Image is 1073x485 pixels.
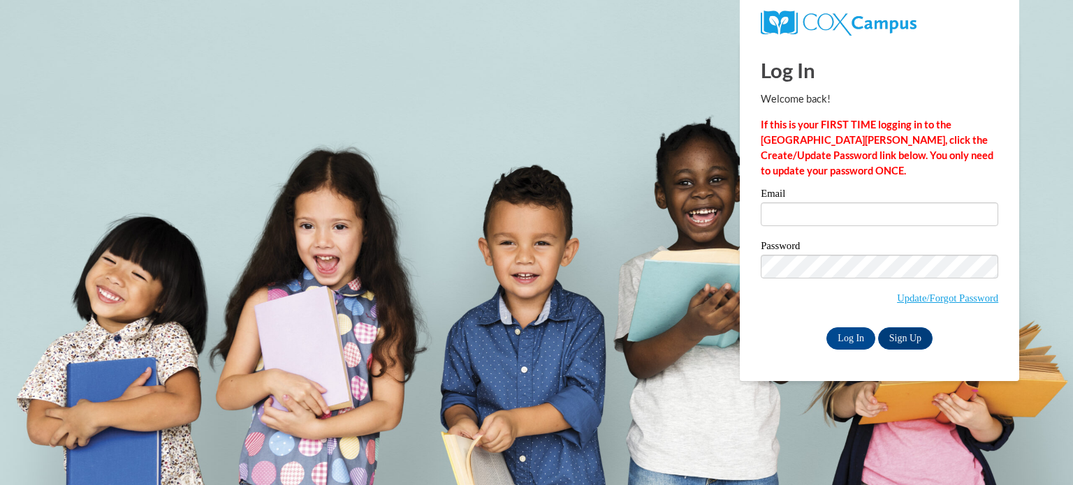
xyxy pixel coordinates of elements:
[761,188,998,202] label: Email
[761,91,998,107] p: Welcome back!
[761,10,917,36] img: COX Campus
[761,119,993,177] strong: If this is your FIRST TIME logging in to the [GEOGRAPHIC_DATA][PERSON_NAME], click the Create/Upd...
[761,241,998,255] label: Password
[826,327,875,350] input: Log In
[878,327,933,350] a: Sign Up
[761,56,998,84] h1: Log In
[897,292,998,304] a: Update/Forgot Password
[761,16,917,28] a: COX Campus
